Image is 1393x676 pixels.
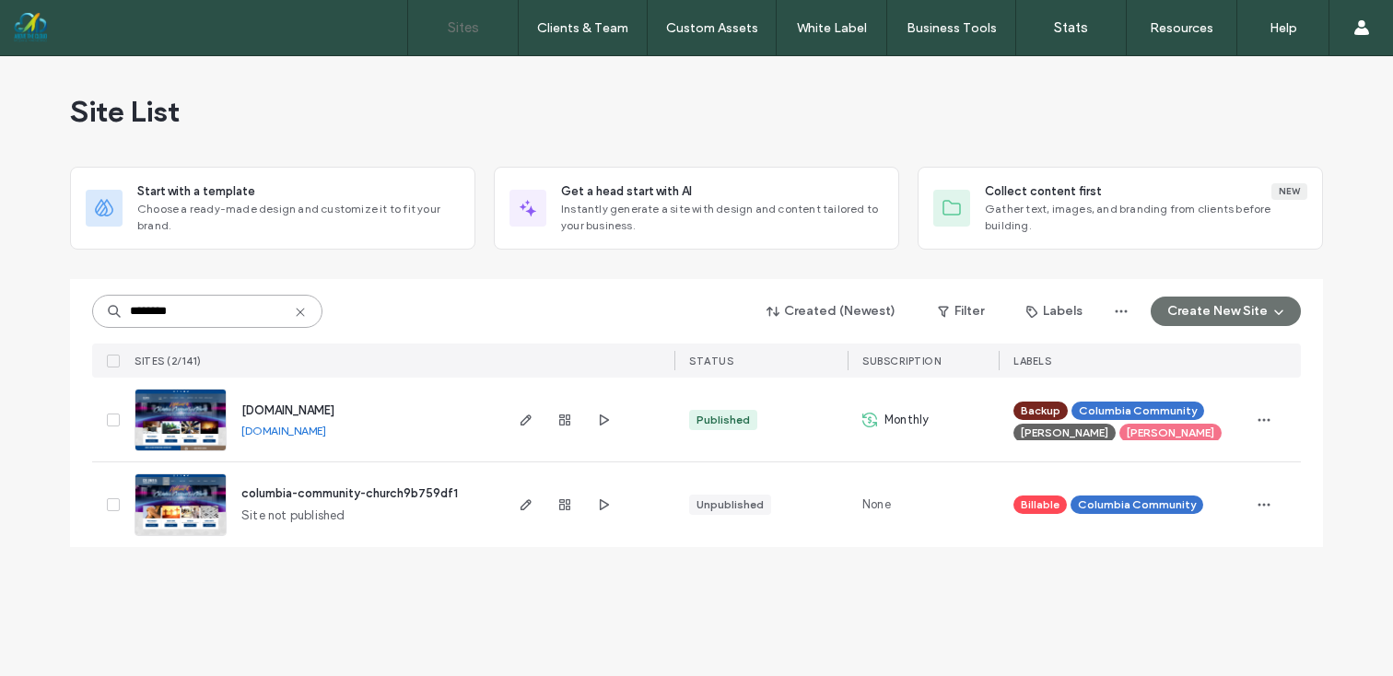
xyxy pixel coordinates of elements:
[42,13,80,29] span: Help
[241,507,345,525] span: Site not published
[751,297,912,326] button: Created (Newest)
[70,93,180,130] span: Site List
[985,201,1307,234] span: Gather text, images, and branding from clients before building.
[561,201,884,234] span: Instantly generate a site with design and content tailored to your business.
[1150,20,1213,36] label: Resources
[884,411,929,429] span: Monthly
[1271,183,1307,200] div: New
[1021,402,1060,419] span: Backup
[1078,496,1196,513] span: Columbia Community
[537,20,628,36] label: Clients & Team
[666,20,758,36] label: Custom Assets
[918,167,1323,250] div: Collect content firstNewGather text, images, and branding from clients before building.
[241,486,458,500] a: columbia-community-church9b759df1
[696,412,750,428] div: Published
[1151,297,1301,326] button: Create New Site
[985,182,1102,201] span: Collect content first
[862,495,891,514] span: None
[1010,297,1099,326] button: Labels
[494,167,899,250] div: Get a head start with AIInstantly generate a site with design and content tailored to your business.
[1079,402,1197,419] span: Columbia Community
[1021,425,1108,441] span: [PERSON_NAME]
[241,424,326,437] a: [DOMAIN_NAME]
[907,20,997,36] label: Business Tools
[797,20,867,36] label: White Label
[561,182,692,201] span: Get a head start with AI
[70,167,475,250] div: Start with a templateChoose a ready-made design and customize it to fit your brand.
[448,19,479,36] label: Sites
[689,355,733,367] span: STATUS
[137,201,460,234] span: Choose a ready-made design and customize it to fit your brand.
[696,496,764,513] div: Unpublished
[1127,425,1214,441] span: [PERSON_NAME]
[137,182,255,201] span: Start with a template
[862,355,941,367] span: SUBSCRIPTION
[1013,355,1051,367] span: LABELS
[241,403,334,417] a: [DOMAIN_NAME]
[1270,20,1297,36] label: Help
[1021,496,1059,513] span: Billable
[1054,19,1088,36] label: Stats
[919,297,1002,326] button: Filter
[135,355,202,367] span: SITES (2/141)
